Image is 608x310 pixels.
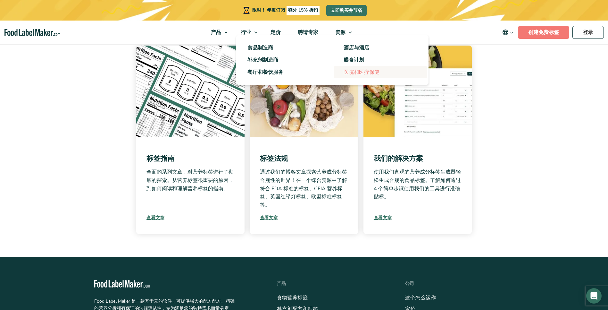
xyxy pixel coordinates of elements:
[247,44,273,51] span: 食品制造商
[247,56,278,64] span: 补充剂制造商
[326,5,367,16] a: 立即购买并节省
[262,21,288,44] a: 定价
[260,214,348,221] a: 查看文章
[344,56,364,64] span: 膳食计划
[333,29,346,36] span: 资源
[146,168,235,193] p: 全面的系列文章，对营养标签进行了彻底的探索。从营养标签很重要的原因，到如何阅读和理解营养标签的指南。
[146,154,175,163] a: 标签指南
[327,21,355,44] a: 资源
[518,26,569,39] a: 创建免费标签
[252,7,266,13] span: 限时！
[586,288,602,304] div: 打开对讲信使
[334,54,427,66] a: 膳食计划
[374,168,462,201] p: 使用我们直观的营养成分标签生成器轻松生成合规的食品标签。了解如何通过 4 个简单步骤使用我们的工具进行准确贴标。
[146,214,235,221] a: 查看文章
[572,26,604,39] a: 登录
[250,46,358,137] img: 各种健康食品
[94,280,150,288] img: 食品标签制作工具 - 白色
[232,21,261,44] a: 行业
[238,54,331,66] a: 补充剂制造商
[269,29,281,36] span: 定价
[247,69,283,76] span: 餐厅和餐饮服务
[344,69,379,76] span: 医院和医疗保健
[260,154,288,163] a: 标签法规
[238,42,331,54] a: 食品制造商
[374,214,462,221] a: 查看文章
[296,29,319,36] span: 聘请专家
[334,42,427,54] a: 酒店与酒店
[203,21,231,44] a: 产品
[136,46,245,137] img: 不同格式的营养成分标签
[287,6,320,15] span: 额外 15% 折扣
[334,66,427,78] a: 医院和医疗保健
[260,168,348,209] p: 通过我们的博客文章探索营养成分标签合规性的世界！在一个综合资源中了解符合 FDA 标准的标签、CFIA 营养标签、英国红绿灯标签、欧盟标准标签等。
[405,280,514,287] h4: 公司
[277,280,386,287] h4: 产品
[239,29,252,36] span: 行业
[344,44,369,51] span: 酒店与酒店
[405,294,436,301] a: 这个怎么运作
[209,29,222,36] span: 产品
[374,154,423,163] a: 我们的解决方案
[363,46,472,137] img: 显示鸡肉沙拉的成分和数量的食谱
[238,66,331,78] a: 餐厅和餐饮服务
[289,21,325,44] a: 聘请专家
[267,7,285,13] span: 年度订阅
[277,294,308,301] a: 食物营养标籤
